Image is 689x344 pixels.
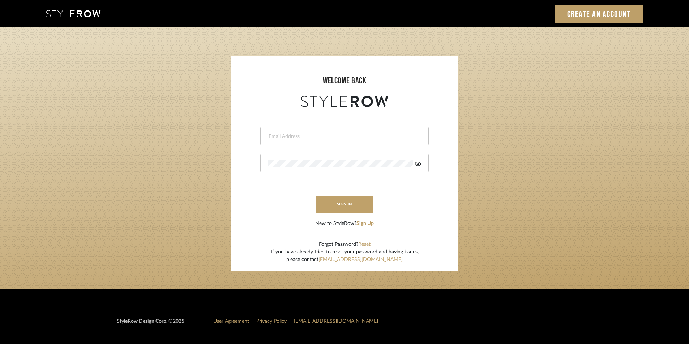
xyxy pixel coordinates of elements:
[117,318,184,331] div: StyleRow Design Corp. ©2025
[268,133,419,140] input: Email Address
[271,248,419,264] div: If you have already tried to reset your password and having issues, please contact
[294,319,378,324] a: [EMAIL_ADDRESS][DOMAIN_NAME]
[256,319,287,324] a: Privacy Policy
[358,241,371,248] button: Reset
[555,5,643,23] a: Create an Account
[213,319,249,324] a: User Agreement
[316,196,373,213] button: sign in
[318,257,403,262] a: [EMAIL_ADDRESS][DOMAIN_NAME]
[315,220,374,227] div: New to StyleRow?
[238,74,451,87] div: welcome back
[271,241,419,248] div: Forgot Password?
[356,220,374,227] button: Sign Up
